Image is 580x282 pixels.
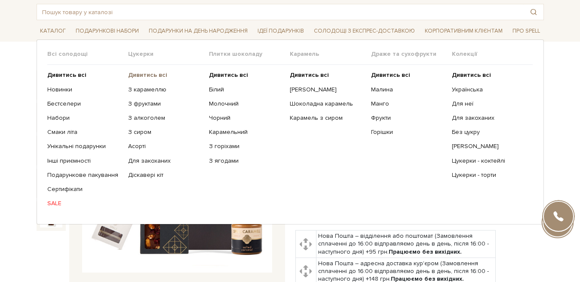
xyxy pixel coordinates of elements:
[310,24,418,38] a: Солодощі з експрес-доставкою
[371,71,410,79] b: Дивитись всі
[290,50,371,58] span: Карамель
[145,24,251,38] span: Подарунки на День народження
[290,86,364,94] a: [PERSON_NAME]
[209,71,283,79] a: Дивитись всі
[128,128,203,136] a: З сиром
[128,157,203,165] a: Для закоханих
[452,71,526,79] a: Дивитись всі
[371,114,445,122] a: Фрукти
[37,39,544,224] div: Каталог
[316,230,495,258] td: Нова Пошта – відділення або поштомат (Замовлення сплаченні до 16:00 відправляємо день в день, піс...
[47,128,122,136] a: Смаки літа
[389,248,462,255] b: Працюємо без вихідних.
[452,71,491,79] b: Дивитись всі
[47,100,122,108] a: Бестселери
[128,114,203,122] a: З алкоголем
[371,128,445,136] a: Горішки
[209,128,283,136] a: Карамельний
[452,157,526,165] a: Цукерки - коктейлі
[209,114,283,122] a: Чорний
[509,24,543,38] span: Про Spell
[47,71,86,79] b: Дивитись всі
[421,24,506,38] a: Корпоративним клієнтам
[128,100,203,108] a: З фруктами
[47,157,122,165] a: Інші приємності
[47,71,122,79] a: Дивитись всі
[128,71,203,79] a: Дивитись всі
[47,114,122,122] a: Набори
[128,50,209,58] span: Цукерки
[290,71,364,79] a: Дивитись всі
[47,200,122,207] a: SALE
[371,86,445,94] a: Малина
[452,114,526,122] a: Для закоханих
[209,50,290,58] span: Плитки шоколаду
[452,171,526,179] a: Цукерки - торти
[209,143,283,150] a: З горіхами
[371,100,445,108] a: Манго
[371,71,445,79] a: Дивитись всі
[290,71,329,79] b: Дивитись всі
[254,24,307,38] span: Ідеї подарунків
[47,143,122,150] a: Унікальні подарунки
[47,171,122,179] a: Подарункове пакування
[452,100,526,108] a: Для неї
[209,100,283,108] a: Молочний
[128,143,203,150] a: Асорті
[290,114,364,122] a: Карамель з сиром
[128,71,167,79] b: Дивитись всі
[371,50,452,58] span: Драже та сухофрукти
[128,86,203,94] a: З карамеллю
[452,128,526,136] a: Без цукру
[72,24,142,38] span: Подарункові набори
[452,86,526,94] a: Українська
[128,171,203,179] a: Діскавері кіт
[209,157,283,165] a: З ягодами
[47,86,122,94] a: Новинки
[452,50,533,58] span: Колекції
[209,71,248,79] b: Дивитись всі
[37,4,524,20] input: Пошук товару у каталозі
[47,185,122,193] a: Сертифікати
[290,100,364,108] a: Шоколадна карамель
[452,143,526,150] a: [PERSON_NAME]
[47,50,128,58] span: Всі солодощі
[37,24,69,38] span: Каталог
[524,4,543,20] button: Пошук товару у каталозі
[209,86,283,94] a: Білий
